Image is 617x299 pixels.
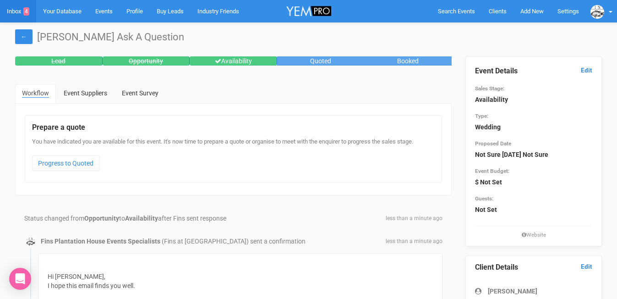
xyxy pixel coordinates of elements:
small: Event Budget: [475,168,509,174]
span: Status changed from to after Fins sent response [24,215,226,222]
strong: Not Sure [DATE] Not Sure [475,151,548,158]
div: Availability [190,56,277,66]
span: Search Events [438,8,475,15]
a: Workflow [15,84,56,103]
strong: Fins Plantation House Events Specialists [41,238,160,245]
legend: Client Details [475,262,592,273]
img: data [590,5,604,19]
span: less than a minute ago [386,215,442,222]
span: I hope this email finds you well. [48,282,135,289]
div: Quoted [277,56,365,66]
div: You have indicated you are available for this event. It's now time to prepare a quote or organise... [32,138,435,176]
strong: Availability [125,215,158,222]
span: (Fins at [GEOGRAPHIC_DATA]) sent a confirmation [162,238,306,245]
div: Booked [365,56,452,66]
span: Hi [PERSON_NAME], [48,273,105,280]
strong: Wedding [475,123,501,131]
small: Sales Stage: [475,85,504,92]
div: Opportunity [103,56,190,66]
span: less than a minute ago [386,238,442,245]
img: data [26,237,35,246]
strong: Opportunity [84,215,119,222]
span: Add New [520,8,544,15]
legend: Event Details [475,66,592,77]
strong: Availability [475,96,508,103]
a: Progress to Quoted [32,155,99,171]
a: ← [15,29,33,44]
small: Website [475,231,592,239]
strong: [PERSON_NAME] [488,288,537,295]
div: Open Intercom Messenger [9,268,31,290]
a: Edit [581,262,592,271]
strong: $ Not Set [475,178,502,186]
small: Type: [475,113,488,119]
legend: Prepare a quote [32,122,435,133]
span: 4 [23,7,29,16]
span: Clients [489,8,507,15]
small: Guests: [475,195,493,202]
div: Lead [15,56,103,66]
small: Proposed Date [475,140,511,147]
h1: [PERSON_NAME] Ask A Question [15,32,602,43]
a: Event Survey [115,84,165,102]
a: Event Suppliers [57,84,114,102]
strong: Not Set [475,206,497,213]
a: Edit [581,66,592,75]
